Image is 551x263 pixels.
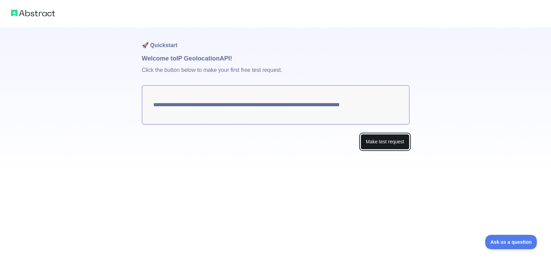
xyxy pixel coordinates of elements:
h1: 🚀 Quickstart [142,28,409,54]
iframe: Toggle Customer Support [485,235,537,249]
h1: Welcome to IP Geolocation API! [142,54,409,63]
img: Abstract logo [11,8,55,18]
p: Click the button below to make your first free test request. [142,63,409,85]
button: Make test request [361,134,409,150]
